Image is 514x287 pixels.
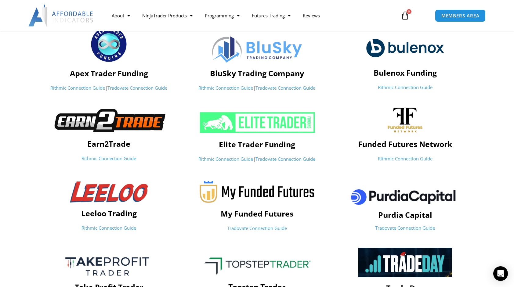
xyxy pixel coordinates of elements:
[407,9,411,14] span: 0
[47,108,171,133] img: Earn2TradeNB | Affordable Indicators – NinjaTrader
[186,69,328,78] h4: BluSky Trading Company
[186,84,328,92] p: |
[38,69,180,78] h4: Apex Trader Funding
[334,210,476,219] h4: Purdia Capital
[334,68,476,77] h4: Bulenox Funding
[346,181,465,212] img: pc | Affordable Indicators – NinjaTrader
[107,85,167,91] a: Tradovate Connection Guide
[198,85,253,91] a: Rithmic Connection Guide
[199,112,315,134] img: ETF 2024 NeonGrn 1 | Affordable Indicators – NinjaTrader
[392,7,418,24] a: 0
[387,107,423,133] img: channels4_profile | Affordable Indicators – NinjaTrader
[334,139,476,149] h4: Funded Futures Network
[90,26,127,63] img: apex_Logo1 | Affordable Indicators – NinjaTrader
[246,9,297,23] a: Futures Trading
[70,181,148,203] img: Leeloologo-1-1-1024x278-1-300x81 | Affordable Indicators – NinjaTrader
[435,9,486,22] a: MEMBERS AREA
[366,34,444,62] img: logo-2 | Affordable Indicators – NinjaTrader
[358,248,452,277] img: Screenshot 2025-01-06 145633 | Affordable Indicators – NinjaTrader
[378,84,433,90] a: Rithmic Connection Guide
[255,156,315,162] a: Tradovate Connection Guide
[50,85,105,91] a: Rithmic Connection Guide
[81,155,136,161] a: Rithmic Connection Guide
[106,9,394,23] nav: Menu
[212,36,302,63] img: Logo | Affordable Indicators – NinjaTrader
[106,9,136,23] a: About
[186,140,328,149] h4: Elite Trader Funding
[51,247,166,284] img: Screenshot-2023-01-23-at-24648-PM | Affordable Indicators – NinjaTrader
[227,225,287,231] a: Tradovate Connection Guide
[197,252,317,276] img: TopStepTrader-Review-1 | Affordable Indicators – NinjaTrader
[38,84,180,92] p: |
[198,156,253,162] a: Rithmic Connection Guide
[199,9,246,23] a: Programming
[186,155,328,163] p: |
[186,209,328,218] h4: My Funded Futures
[297,9,326,23] a: Reviews
[378,156,433,162] a: Rithmic Connection Guide
[493,266,508,281] div: Open Intercom Messenger
[81,225,136,231] a: Rithmic Connection Guide
[200,181,315,203] img: Myfundedfutures-logo-22 | Affordable Indicators – NinjaTrader
[375,225,435,231] a: Tradovate Connection Guide
[136,9,199,23] a: NinjaTrader Products
[441,13,480,18] span: MEMBERS AREA
[255,85,315,91] a: Tradovate Connection Guide
[38,139,180,148] h4: Earn2Trade
[38,209,180,218] h4: Leeloo Trading
[28,5,94,27] img: LogoAI | Affordable Indicators – NinjaTrader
